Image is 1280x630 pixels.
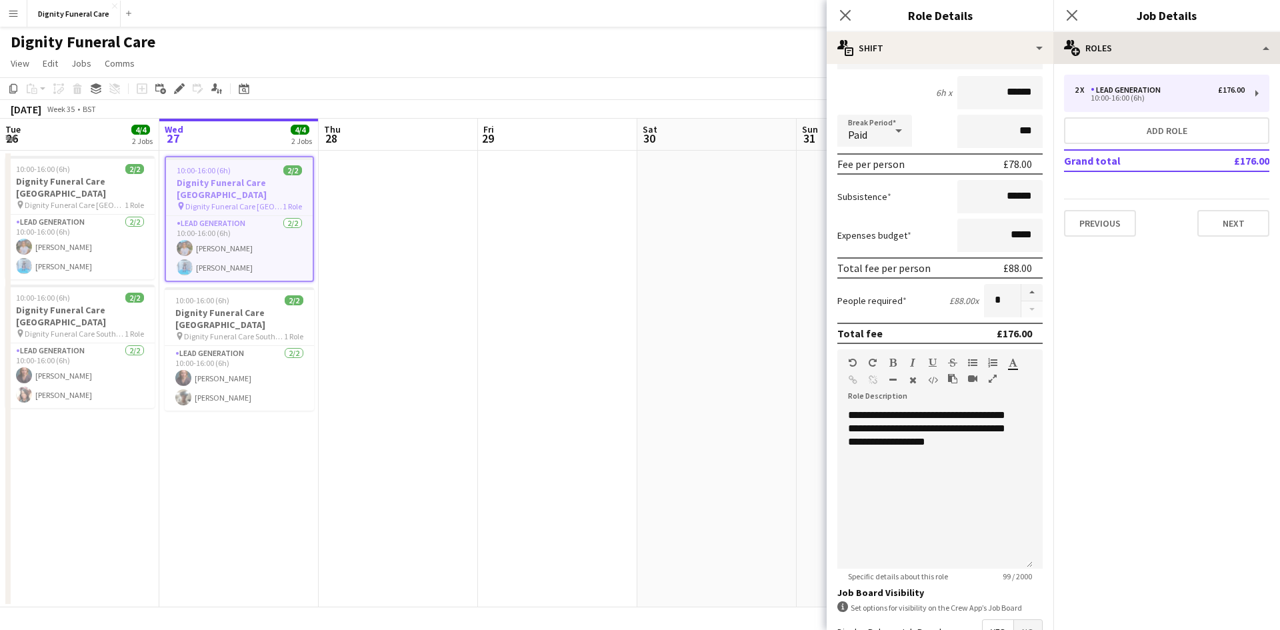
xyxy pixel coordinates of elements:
[71,57,91,69] span: Jobs
[66,55,97,72] a: Jobs
[11,32,155,52] h1: Dignity Funeral Care
[483,123,494,135] span: Fri
[1064,210,1136,237] button: Previous
[185,201,283,211] span: Dignity Funeral Care [GEOGRAPHIC_DATA]
[125,293,144,303] span: 2/2
[1064,150,1190,171] td: Grand total
[992,571,1043,581] span: 99 / 2000
[936,87,952,99] div: 6h x
[324,123,341,135] span: Thu
[949,295,979,307] div: £88.00 x
[291,125,309,135] span: 4/4
[1075,85,1091,95] div: 2 x
[848,128,867,141] span: Paid
[5,343,155,408] app-card-role: Lead Generation2/210:00-16:00 (6h)[PERSON_NAME][PERSON_NAME]
[5,175,155,199] h3: Dignity Funeral Care [GEOGRAPHIC_DATA]
[1218,85,1245,95] div: £176.00
[166,177,313,201] h3: Dignity Funeral Care [GEOGRAPHIC_DATA]
[175,295,229,305] span: 10:00-16:00 (6h)
[5,304,155,328] h3: Dignity Funeral Care [GEOGRAPHIC_DATA]
[997,327,1032,340] div: £176.00
[283,165,302,175] span: 2/2
[291,136,312,146] div: 2 Jobs
[11,57,29,69] span: View
[888,357,897,368] button: Bold
[837,327,883,340] div: Total fee
[1003,261,1032,275] div: £88.00
[837,229,911,241] label: Expenses budget
[165,287,314,411] app-job-card: 10:00-16:00 (6h)2/2Dignity Funeral Care [GEOGRAPHIC_DATA] Dignity Funeral Care Southamption1 Role...
[165,307,314,331] h3: Dignity Funeral Care [GEOGRAPHIC_DATA]
[5,55,35,72] a: View
[3,131,21,146] span: 26
[1075,95,1245,101] div: 10:00-16:00 (6h)
[132,136,153,146] div: 2 Jobs
[285,295,303,305] span: 2/2
[1021,284,1043,301] button: Increase
[177,165,231,175] span: 10:00-16:00 (6h)
[131,125,150,135] span: 4/4
[322,131,341,146] span: 28
[1008,357,1017,368] button: Text Color
[99,55,140,72] a: Comms
[27,1,121,27] button: Dignity Funeral Care
[166,216,313,281] app-card-role: Lead Generation2/210:00-16:00 (6h)[PERSON_NAME][PERSON_NAME]
[163,131,183,146] span: 27
[848,357,857,368] button: Undo
[43,57,58,69] span: Edit
[284,331,303,341] span: 1 Role
[125,164,144,174] span: 2/2
[1003,157,1032,171] div: £78.00
[837,571,959,581] span: Specific details about this role
[643,123,657,135] span: Sat
[165,156,314,282] app-job-card: 10:00-16:00 (6h)2/2Dignity Funeral Care [GEOGRAPHIC_DATA] Dignity Funeral Care [GEOGRAPHIC_DATA]1...
[928,375,937,385] button: HTML Code
[948,373,957,384] button: Paste as plain text
[25,200,125,210] span: Dignity Funeral Care [GEOGRAPHIC_DATA]
[5,285,155,408] app-job-card: 10:00-16:00 (6h)2/2Dignity Funeral Care [GEOGRAPHIC_DATA] Dignity Funeral Care Southamption1 Role...
[1053,7,1280,24] h3: Job Details
[1190,150,1269,171] td: £176.00
[165,123,183,135] span: Wed
[5,123,21,135] span: Tue
[968,373,977,384] button: Insert video
[868,357,877,368] button: Redo
[44,104,77,114] span: Week 35
[948,357,957,368] button: Strikethrough
[802,123,818,135] span: Sun
[837,261,931,275] div: Total fee per person
[184,331,284,341] span: Dignity Funeral Care Southamption
[641,131,657,146] span: 30
[827,7,1053,24] h3: Role Details
[481,131,494,146] span: 29
[25,329,125,339] span: Dignity Funeral Care Southamption
[1091,85,1166,95] div: Lead Generation
[928,357,937,368] button: Underline
[1053,32,1280,64] div: Roles
[105,57,135,69] span: Comms
[1064,117,1269,144] button: Add role
[125,329,144,339] span: 1 Role
[888,375,897,385] button: Horizontal Line
[988,357,997,368] button: Ordered List
[11,103,41,116] div: [DATE]
[5,215,155,279] app-card-role: Lead Generation2/210:00-16:00 (6h)[PERSON_NAME][PERSON_NAME]
[837,157,905,171] div: Fee per person
[837,295,907,307] label: People required
[827,32,1053,64] div: Shift
[837,601,1043,614] div: Set options for visibility on the Crew App’s Job Board
[837,191,891,203] label: Subsistence
[988,373,997,384] button: Fullscreen
[5,156,155,279] app-job-card: 10:00-16:00 (6h)2/2Dignity Funeral Care [GEOGRAPHIC_DATA] Dignity Funeral Care [GEOGRAPHIC_DATA]1...
[16,293,70,303] span: 10:00-16:00 (6h)
[283,201,302,211] span: 1 Role
[1197,210,1269,237] button: Next
[16,164,70,174] span: 10:00-16:00 (6h)
[837,587,1043,599] h3: Job Board Visibility
[83,104,96,114] div: BST
[37,55,63,72] a: Edit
